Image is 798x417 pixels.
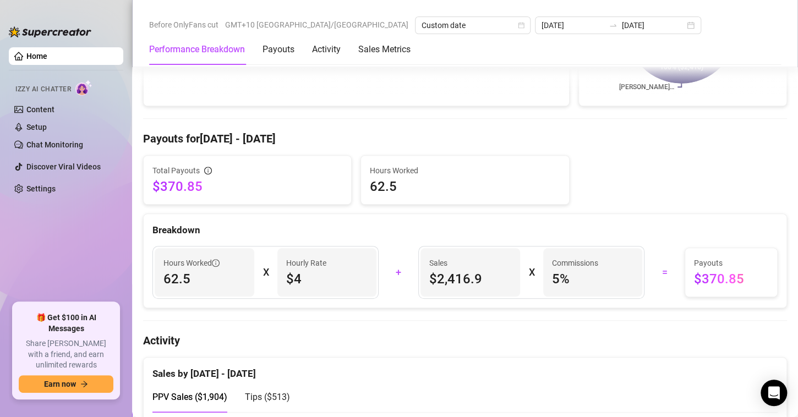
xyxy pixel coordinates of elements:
span: arrow-right [80,380,88,388]
div: Breakdown [152,223,778,238]
span: swap-right [609,21,617,30]
span: Sales [429,257,511,269]
span: GMT+10 [GEOGRAPHIC_DATA]/[GEOGRAPHIC_DATA] [225,17,408,33]
div: Payouts [263,43,294,56]
span: $370.85 [694,270,768,288]
button: Earn nowarrow-right [19,375,113,393]
span: 🎁 Get $100 in AI Messages [19,312,113,334]
div: Activity [312,43,341,56]
span: Earn now [44,380,76,388]
a: Setup [26,123,47,131]
h4: Activity [143,333,787,348]
div: + [385,264,412,281]
a: Home [26,52,47,61]
div: = [651,264,677,281]
article: Commissions [552,257,598,269]
div: Open Intercom Messenger [761,380,787,406]
span: 62.5 [163,270,245,288]
img: AI Chatter [75,80,92,96]
input: Start date [542,19,604,31]
span: $2,416.9 [429,270,511,288]
h4: Payouts for [DATE] - [DATE] [143,131,787,146]
span: 5 % [552,270,634,288]
span: Share [PERSON_NAME] with a friend, and earn unlimited rewards [19,338,113,371]
span: Total Payouts [152,164,200,177]
a: Settings [26,184,56,193]
span: Izzy AI Chatter [15,84,71,95]
span: info-circle [212,259,220,267]
article: Hourly Rate [286,257,326,269]
div: X [263,264,269,281]
span: Custom date [422,17,524,34]
span: $4 [286,270,368,288]
span: Before OnlyFans cut [149,17,218,33]
input: End date [622,19,685,31]
span: Hours Worked [163,257,220,269]
div: Sales by [DATE] - [DATE] [152,358,778,381]
span: PPV Sales ( $1,904 ) [152,392,227,402]
span: Tips ( $513 ) [245,392,290,402]
span: Hours Worked [370,164,560,177]
div: Sales Metrics [358,43,411,56]
span: to [609,21,617,30]
span: Payouts [694,257,768,269]
a: Discover Viral Videos [26,162,101,171]
a: Content [26,105,54,114]
span: 62.5 [370,178,560,195]
span: calendar [518,22,524,29]
span: $370.85 [152,178,342,195]
text: [PERSON_NAME]… [619,83,674,91]
span: info-circle [204,167,212,174]
a: Chat Monitoring [26,140,83,149]
img: logo-BBDzfeDw.svg [9,26,91,37]
div: X [529,264,534,281]
div: Performance Breakdown [149,43,245,56]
